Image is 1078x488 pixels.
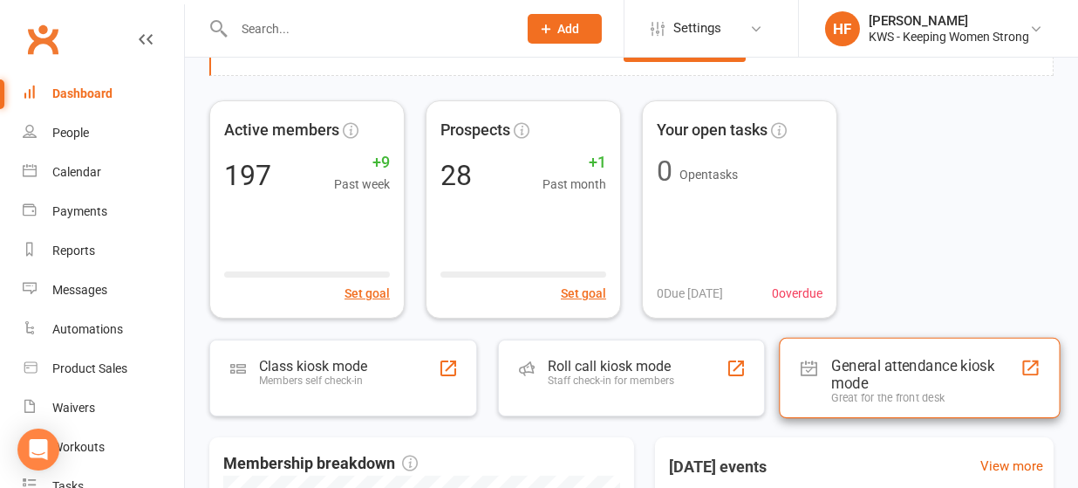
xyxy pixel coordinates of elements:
[548,358,674,375] div: Roll call kiosk mode
[334,150,390,175] span: +9
[224,162,271,189] div: 197
[832,391,1021,404] div: Great for the front desk
[23,231,184,271] a: Reports
[657,118,768,143] span: Your open tasks
[52,283,107,297] div: Messages
[17,429,59,471] div: Open Intercom Messenger
[224,118,339,143] span: Active members
[52,126,89,140] div: People
[345,284,390,303] button: Set goal
[52,440,105,454] div: Workouts
[23,192,184,231] a: Payments
[558,22,580,36] span: Add
[980,456,1043,477] a: View more
[21,17,65,61] a: Clubworx
[542,150,606,175] span: +1
[23,74,184,113] a: Dashboard
[772,284,822,303] span: 0 overdue
[657,284,723,303] span: 0 Due [DATE]
[869,13,1029,29] div: [PERSON_NAME]
[259,358,367,375] div: Class kiosk mode
[23,428,184,467] a: Workouts
[542,175,606,194] span: Past month
[23,388,184,428] a: Waivers
[229,17,505,41] input: Search...
[440,162,472,189] div: 28
[23,153,184,192] a: Calendar
[23,271,184,310] a: Messages
[832,356,1021,391] div: General attendance kiosk mode
[673,9,721,48] span: Settings
[52,86,113,100] div: Dashboard
[548,375,674,387] div: Staff check-in for members
[23,113,184,153] a: People
[561,284,606,303] button: Set goal
[52,204,107,218] div: Payments
[825,11,860,46] div: HF
[440,118,510,143] span: Prospects
[52,322,123,336] div: Automations
[23,349,184,388] a: Product Sales
[52,401,95,415] div: Waivers
[334,175,390,194] span: Past week
[223,451,418,477] span: Membership breakdown
[679,168,738,182] span: Open tasks
[657,157,672,185] div: 0
[528,14,602,44] button: Add
[52,361,127,375] div: Product Sales
[52,244,95,258] div: Reports
[23,310,184,349] a: Automations
[259,375,367,387] div: Members self check-in
[52,165,101,179] div: Calendar
[869,29,1029,45] div: KWS - Keeping Women Strong
[655,451,781,483] h3: [DATE] events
